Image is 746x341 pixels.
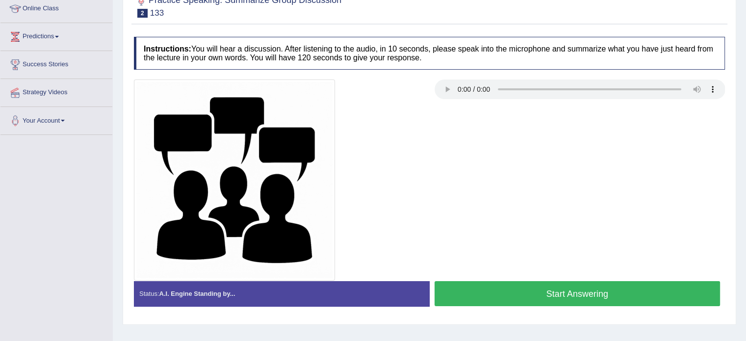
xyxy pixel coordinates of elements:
span: 2 [137,9,148,18]
a: Predictions [0,23,112,48]
a: Success Stories [0,51,112,76]
b: Instructions: [144,45,191,53]
button: Start Answering [435,281,720,306]
div: Status: [134,281,430,306]
strong: A.I. Engine Standing by... [159,290,235,297]
a: Your Account [0,107,112,131]
h4: You will hear a discussion. After listening to the audio, in 10 seconds, please speak into the mi... [134,37,725,70]
small: 133 [150,8,164,18]
a: Strategy Videos [0,79,112,104]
